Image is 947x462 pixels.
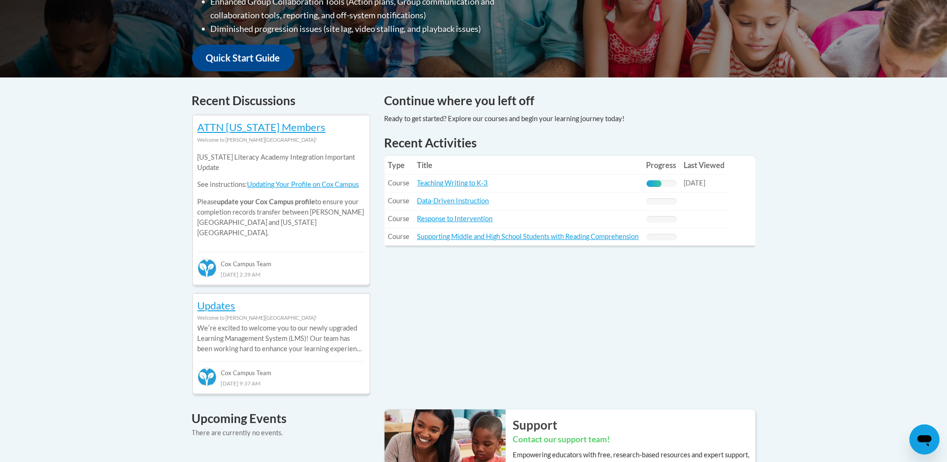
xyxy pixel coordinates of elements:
p: Weʹre excited to welcome you to our newly upgraded Learning Management System (LMS)! Our team has... [198,323,365,354]
h3: Contact our support team! [513,434,755,446]
th: Title [414,156,643,175]
a: Updates [198,299,236,312]
a: Response to Intervention [417,215,493,223]
th: Type [385,156,414,175]
div: Please to ensure your completion records transfer between [PERSON_NAME][GEOGRAPHIC_DATA] and [US_... [198,145,365,245]
span: Course [388,179,410,187]
div: [DATE] 2:39 AM [198,269,365,279]
b: update your Cox Campus profile [217,198,316,206]
h4: Upcoming Events [192,409,370,428]
iframe: Button to launch messaging window [909,424,939,454]
th: Last Viewed [680,156,729,175]
div: Welcome to [PERSON_NAME][GEOGRAPHIC_DATA]! [198,313,365,323]
h2: Support [513,416,755,433]
a: Updating Your Profile on Cox Campus [247,180,359,188]
a: Data-Driven Instruction [417,197,489,205]
img: Cox Campus Team [198,259,216,277]
div: Cox Campus Team [198,361,365,378]
a: Supporting Middle and High School Students with Reading Comprehension [417,232,639,240]
li: Diminished progression issues (site lag, video stalling, and playback issues) [211,22,532,36]
p: See instructions: [198,179,365,190]
span: There are currently no events. [192,429,283,437]
span: Course [388,215,410,223]
div: [DATE] 9:37 AM [198,378,365,388]
span: [DATE] [684,179,706,187]
div: Cox Campus Team [198,252,365,269]
a: ATTN [US_STATE] Members [198,121,326,133]
div: Progress, % [647,180,662,187]
h4: Recent Discussions [192,92,370,110]
h1: Recent Activities [385,134,755,151]
img: Cox Campus Team [198,368,216,386]
div: Welcome to [PERSON_NAME][GEOGRAPHIC_DATA]! [198,135,365,145]
a: Quick Start Guide [192,45,294,71]
p: [US_STATE] Literacy Academy Integration Important Update [198,152,365,173]
th: Progress [643,156,680,175]
a: Teaching Writing to K-3 [417,179,488,187]
h4: Continue where you left off [385,92,755,110]
span: Course [388,232,410,240]
span: Course [388,197,410,205]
